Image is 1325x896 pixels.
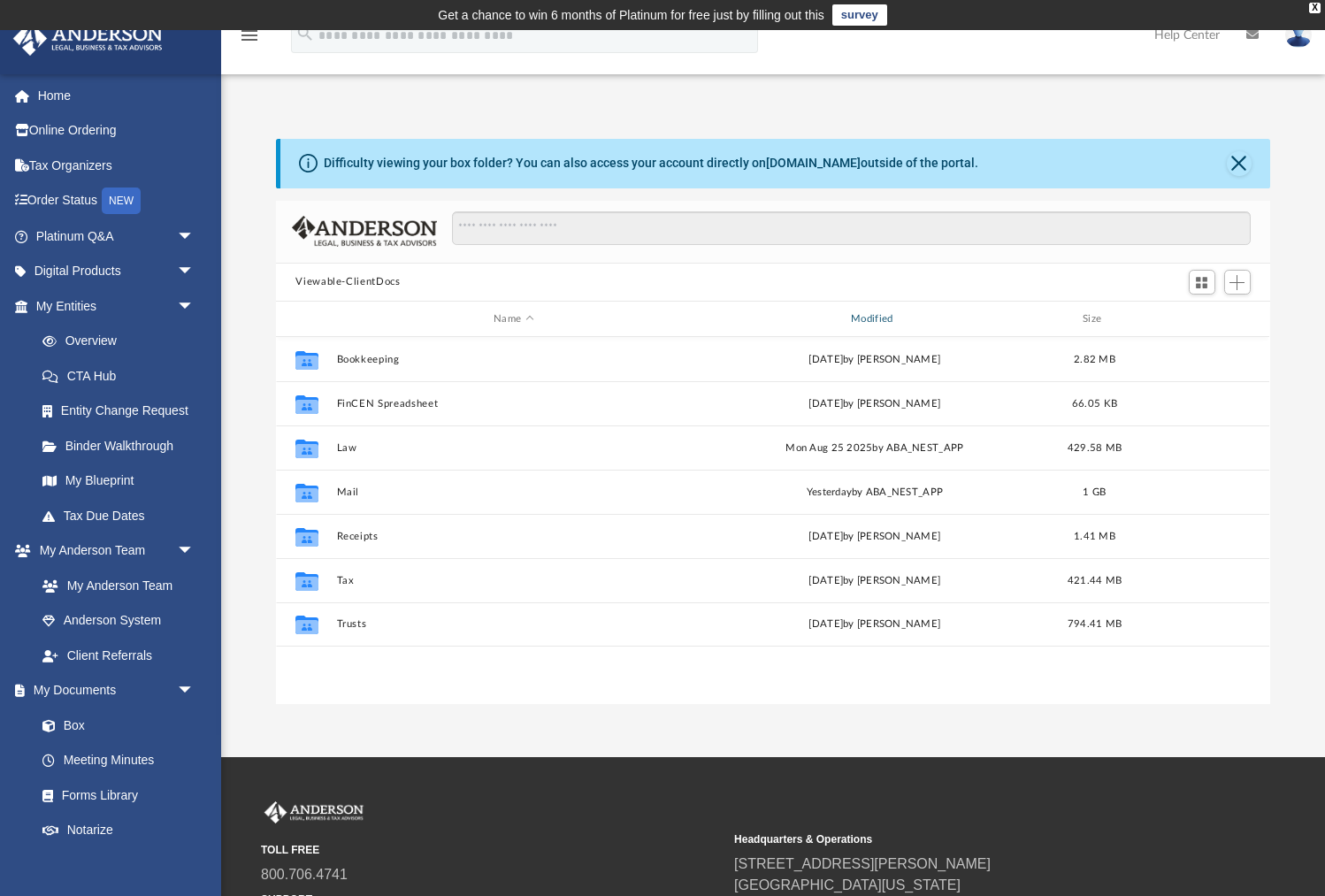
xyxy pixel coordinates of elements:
div: id [1138,311,1262,327]
img: Anderson Advisors Platinum Portal [261,801,367,824]
a: Client Referrals [25,638,212,673]
a: My Anderson Team [25,568,203,603]
button: Tax [337,575,691,586]
input: Search files and folders [452,211,1251,245]
a: Meeting Minutes [25,743,212,778]
a: menu [239,34,260,46]
div: Difficulty viewing your box folder? You can also access your account directly on outside of the p... [324,154,978,172]
div: Mon Aug 25 2025 by ABA_NEST_APP [698,440,1052,456]
div: close [1309,3,1321,13]
a: 800.706.4741 [261,867,348,882]
a: Digital Productsarrow_drop_down [12,254,221,289]
a: My Blueprint [25,463,212,499]
a: survey [832,4,887,26]
a: Order StatusNEW [12,183,221,219]
a: Box [25,708,203,743]
small: TOLL FREE [261,842,722,858]
a: Binder Walkthrough [25,428,221,463]
button: Switch to Grid View [1189,270,1215,295]
span: 421.44 MB [1068,576,1122,586]
a: [DOMAIN_NAME] [766,156,861,170]
button: Receipts [337,531,691,542]
span: arrow_drop_down [177,673,212,709]
span: 2.82 MB [1074,355,1115,364]
a: Tax Organizers [12,148,221,183]
div: grid [276,337,1269,704]
span: 1 GB [1084,487,1107,497]
div: by ABA_NEST_APP [698,485,1052,501]
button: Bookkeeping [337,354,691,365]
a: Platinum Q&Aarrow_drop_down [12,218,221,254]
span: arrow_drop_down [177,288,212,325]
a: My Anderson Teamarrow_drop_down [12,533,212,569]
span: arrow_drop_down [177,533,212,570]
span: arrow_drop_down [177,218,212,255]
span: 1.41 MB [1074,532,1115,541]
button: Trusts [337,619,691,631]
button: Mail [337,486,691,498]
div: [DATE] by [PERSON_NAME] [698,396,1052,412]
button: Add [1224,270,1251,295]
a: Entity Change Request [25,394,221,429]
a: My Documentsarrow_drop_down [12,673,212,708]
span: arrow_drop_down [177,254,212,290]
button: Viewable-ClientDocs [295,274,400,290]
div: Modified [698,311,1052,327]
span: 429.58 MB [1068,443,1122,453]
a: Tax Due Dates [25,498,221,533]
div: Get a chance to win 6 months of Platinum for free just by filling out this [438,4,824,26]
a: Overview [25,324,221,359]
a: Notarize [25,813,212,848]
div: NEW [102,188,141,214]
small: Headquarters & Operations [734,831,1195,847]
button: Law [337,442,691,454]
img: Anderson Advisors Platinum Portal [8,21,168,56]
a: [GEOGRAPHIC_DATA][US_STATE] [734,877,961,892]
div: [DATE] by [PERSON_NAME] [698,573,1052,589]
a: My Entitiesarrow_drop_down [12,288,221,324]
a: Anderson System [25,603,212,639]
a: Home [12,78,221,113]
img: User Pic [1285,22,1312,48]
button: Close [1227,151,1252,176]
div: [DATE] by [PERSON_NAME] [698,617,1052,633]
a: Forms Library [25,777,203,813]
a: [STREET_ADDRESS][PERSON_NAME] [734,856,991,871]
i: menu [239,25,260,46]
span: 66.05 KB [1072,399,1117,409]
a: CTA Hub [25,358,221,394]
i: search [295,24,315,43]
div: Size [1060,311,1130,327]
a: Online Ordering [12,113,221,149]
div: id [284,311,328,327]
div: [DATE] by [PERSON_NAME] [698,352,1052,368]
div: [DATE] by [PERSON_NAME] [698,529,1052,545]
div: Name [336,311,690,327]
button: FinCEN Spreadsheet [337,398,691,410]
span: yesterday [807,487,852,497]
span: 794.41 MB [1068,620,1122,630]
